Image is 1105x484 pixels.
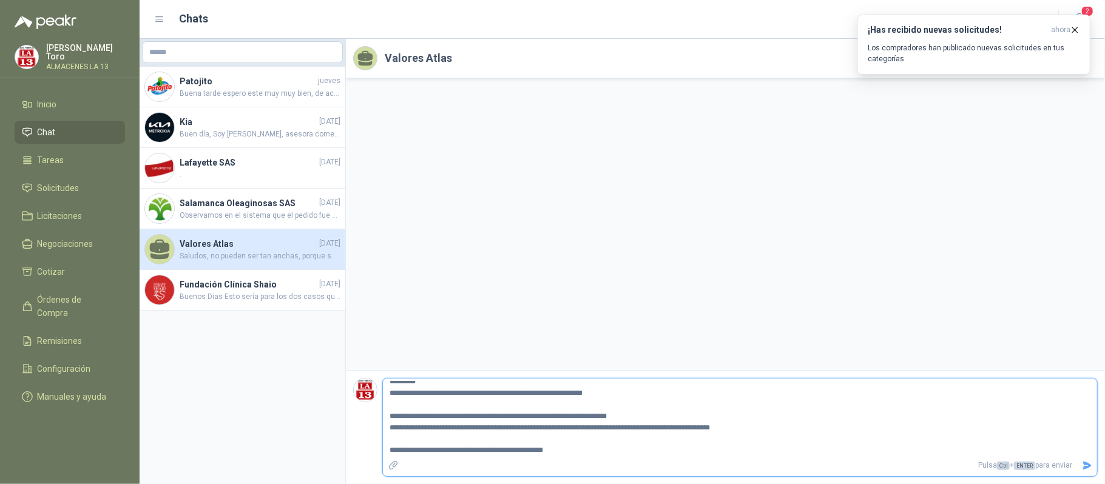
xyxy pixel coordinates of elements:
[15,232,125,255] a: Negociaciones
[180,169,340,181] span: .
[180,291,340,303] span: Buenos Dias Esto sería para los dos casos que tenemos de las cajas, se realizaran cambios de las ...
[145,153,174,183] img: Company Logo
[383,455,404,476] label: Adjuntar archivos
[15,260,125,283] a: Cotizar
[180,237,317,250] h4: Valores Atlas
[180,75,316,88] h4: Patojito
[46,63,125,70] p: ALMACENES LA 13
[145,113,174,142] img: Company Logo
[318,75,340,87] span: jueves
[15,357,125,380] a: Configuración
[180,129,340,140] span: Buen día, Soy [PERSON_NAME], asesora comercial [PERSON_NAME] y Cristalería La 13. Le comparto un ...
[145,275,174,304] img: Company Logo
[38,265,66,278] span: Cotizar
[38,334,83,348] span: Remisiones
[46,44,125,61] p: [PERSON_NAME] Toro
[319,238,340,249] span: [DATE]
[1069,8,1090,30] button: 2
[180,88,340,99] span: Buena tarde espero este muy muy bien, de acuerdo a la informacion que me brinda fabricante no hab...
[145,72,174,101] img: Company Logo
[140,189,345,229] a: Company LogoSalamanca Oleaginosas SAS[DATE]Observamos en el sistema que el pedido fue entregado e...
[180,210,340,221] span: Observamos en el sistema que el pedido fue entregado el día [DATE]. Nos gustaría saber cómo le fu...
[145,194,174,223] img: Company Logo
[15,45,38,69] img: Company Logo
[868,25,1046,35] h3: ¡Has recibido nuevas solicitudes!
[15,176,125,200] a: Solicitudes
[319,197,340,209] span: [DATE]
[140,270,345,311] a: Company LogoFundación Clínica Shaio[DATE]Buenos Dias Esto sería para los dos casos que tenemos de...
[15,288,125,324] a: Órdenes de Compra
[38,390,107,403] span: Manuales y ayuda
[180,10,209,27] h1: Chats
[15,121,125,144] a: Chat
[38,362,91,375] span: Configuración
[1014,462,1035,470] span: ENTER
[140,107,345,148] a: Company LogoKia[DATE]Buen día, Soy [PERSON_NAME], asesora comercial [PERSON_NAME] y Cristalería L...
[319,156,340,168] span: [DATE]
[319,116,340,127] span: [DATE]
[15,149,125,172] a: Tareas
[180,115,317,129] h4: Kia
[1077,455,1097,476] button: Enviar
[857,15,1090,75] button: ¡Has recibido nuevas solicitudes!ahora Los compradores han publicado nuevas solicitudes en tus ca...
[354,378,377,402] img: Company Logo
[140,67,345,107] a: Company LogoPatojitojuevesBuena tarde espero este muy muy bien, de acuerdo a la informacion que m...
[997,462,1010,470] span: Ctrl
[38,126,56,139] span: Chat
[180,156,317,169] h4: Lafayette SAS
[868,42,1080,64] p: Los compradores han publicado nuevas solicitudes en tus categorías.
[15,15,76,29] img: Logo peakr
[38,237,93,250] span: Negociaciones
[180,278,317,291] h4: Fundación Clínica Shaio
[38,209,83,223] span: Licitaciones
[404,455,1078,476] p: Pulsa + para enviar
[319,278,340,290] span: [DATE]
[38,98,57,111] span: Inicio
[38,153,64,167] span: Tareas
[15,385,125,408] a: Manuales y ayuda
[1051,25,1070,35] span: ahora
[15,93,125,116] a: Inicio
[180,250,340,262] span: Saludos, no pueden ser tan anchas, porque son para unos estantes. ¿Puedes enviarme otras?
[15,329,125,352] a: Remisiones
[1081,5,1094,17] span: 2
[180,197,317,210] h4: Salamanca Oleaginosas SAS
[140,148,345,189] a: Company LogoLafayette SAS[DATE].
[38,181,79,195] span: Solicitudes
[385,50,452,67] h2: Valores Atlas
[140,229,345,270] a: Valores Atlas[DATE]Saludos, no pueden ser tan anchas, porque son para unos estantes. ¿Puedes envi...
[38,293,113,320] span: Órdenes de Compra
[15,204,125,227] a: Licitaciones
